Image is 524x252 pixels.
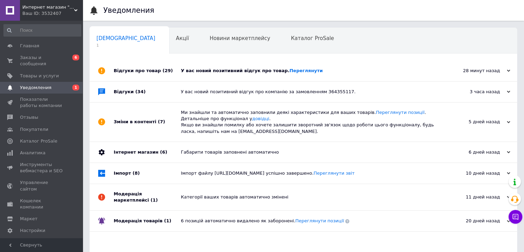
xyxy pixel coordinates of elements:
[209,35,270,41] span: Новини маркетплейсу
[114,184,181,210] div: Модерація маркетплейсі
[376,110,424,115] a: Переглянути позиції
[20,162,64,174] span: Инструменты вебмастера и SEO
[181,194,441,200] div: Категорії ваших товарів автоматично змінені
[508,210,522,224] button: Чат с покупателем
[289,68,323,73] a: Переглянути
[22,4,74,10] span: Интернет магазин "УЮТ БЕЗ ГРАНИЦ"
[20,180,64,192] span: Управление сайтом
[20,85,51,91] span: Уведомления
[291,35,334,41] span: Каталог ProSale
[72,55,79,60] span: 6
[96,43,155,48] span: 1
[133,171,140,176] span: (8)
[20,138,57,144] span: Каталог ProSale
[20,198,64,210] span: Кошелек компании
[22,10,83,17] div: Ваш ID: 3532407
[114,60,181,81] div: Відгуки про товар
[103,6,154,14] h1: Уведомления
[181,149,441,155] div: Габарити товарів заповнені автоматично
[441,149,510,155] div: 6 дней назад
[72,85,79,90] span: 1
[20,216,38,222] span: Маркет
[441,119,510,125] div: 5 дней назад
[151,197,158,203] span: (1)
[114,103,181,142] div: Зміни в контенті
[441,194,510,200] div: 11 дней назад
[181,170,441,176] div: Імпорт файлу [URL][DOMAIN_NAME] успішно завершено.
[20,150,45,156] span: Аналитика
[160,149,167,155] span: (6)
[164,218,171,223] span: (1)
[295,218,344,223] a: Переглянути позиції
[20,126,48,133] span: Покупатели
[114,81,181,102] div: Відгуки
[181,218,441,224] div: 6 позицій автоматично видалено як заборонені.
[20,43,39,49] span: Главная
[20,114,38,120] span: Отзывы
[96,35,155,41] span: [DEMOGRAPHIC_DATA]
[441,170,510,176] div: 10 дней назад
[3,24,81,37] input: Поиск
[163,68,173,73] span: (29)
[114,211,181,231] div: Модерація товарів
[114,142,181,163] div: Інтернет магазин
[176,35,189,41] span: Акції
[20,96,64,109] span: Показатели работы компании
[135,89,146,94] span: (34)
[314,171,355,176] a: Переглянути звіт
[158,119,165,124] span: (7)
[114,163,181,184] div: Імпорт
[181,89,441,95] div: У вас новий позитивний відгук про компанію за замовленням 364355117.
[441,218,510,224] div: 20 дней назад
[441,89,510,95] div: 3 часа назад
[181,109,441,135] div: Ми знайшли та автоматично заповнили деякі характеристики для ваших товарів. . Детальніше про функ...
[20,73,59,79] span: Товары и услуги
[20,227,45,234] span: Настройки
[441,68,510,74] div: 28 минут назад
[181,68,441,74] div: У вас новий позитивний відгук про товар.
[252,116,269,121] a: довідці
[20,55,64,67] span: Заказы и сообщения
